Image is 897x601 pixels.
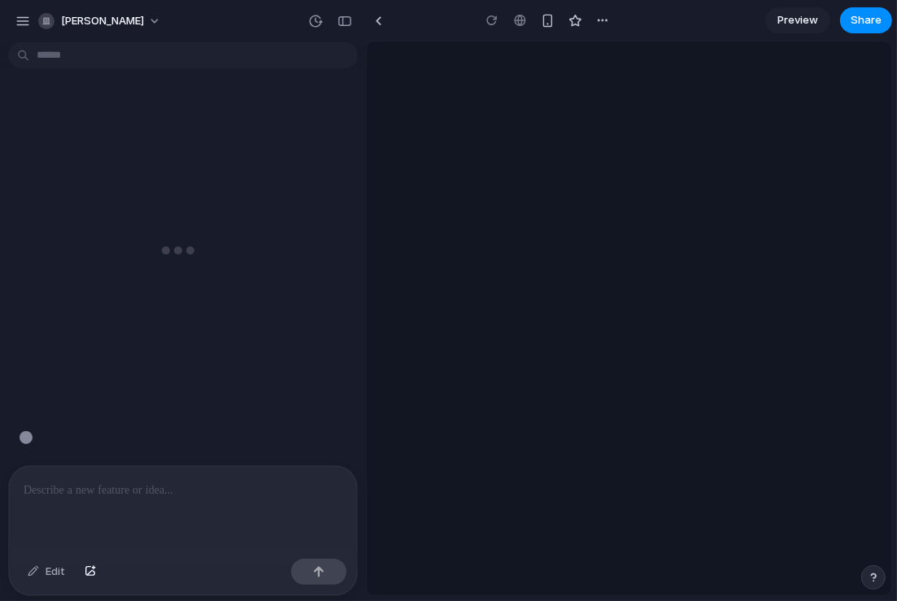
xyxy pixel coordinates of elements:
[840,7,892,33] button: Share
[61,13,144,29] span: [PERSON_NAME]
[851,12,882,28] span: Share
[777,12,818,28] span: Preview
[765,7,830,33] a: Preview
[32,8,169,34] button: [PERSON_NAME]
